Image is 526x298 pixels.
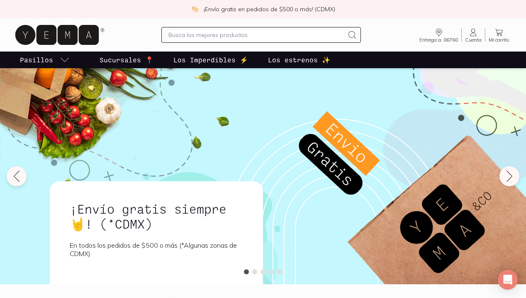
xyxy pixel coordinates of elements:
a: pasillo-todos-link [18,52,71,68]
a: Sucursales 📍 [98,52,155,68]
span: Mi carrito [489,37,509,42]
p: Sucursales 📍 [100,55,153,65]
p: Los estrenos ✨ [268,55,330,65]
span: Cuenta [465,37,482,42]
a: Los Imperdibles ⚡️ [172,52,250,68]
a: Los estrenos ✨ [266,52,332,68]
h1: ¡Envío gratis siempre🤘! (*CDMX) [70,201,243,231]
a: Mi carrito [485,27,513,42]
p: Pasillos [20,55,53,65]
p: Los Imperdibles ⚡️ [173,55,248,65]
input: Busca los mejores productos [168,30,344,40]
div: Open Intercom Messenger [498,270,518,290]
span: Entrega a: 06760 [419,37,458,42]
a: Cuenta [462,27,485,42]
p: En todos los pedidos de $500 o más (*Algunas zonas de CDMX) [70,241,243,258]
p: ¡Envío gratis en pedidos de $500 o más! (CDMX) [204,5,335,13]
img: check [191,5,199,13]
a: Entrega a: 06760 [416,27,461,42]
